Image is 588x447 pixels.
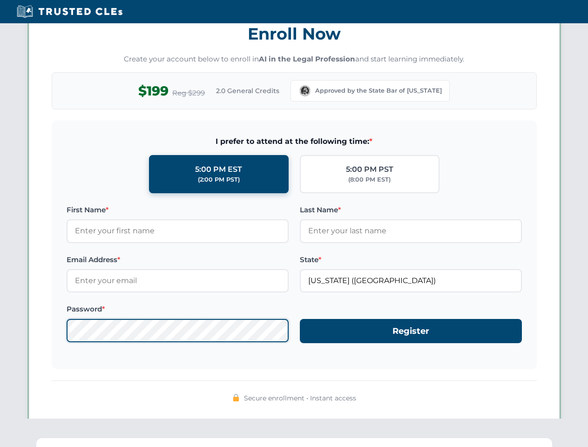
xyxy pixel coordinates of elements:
img: 🔒 [232,394,240,401]
label: State [300,254,522,265]
input: Enter your first name [67,219,289,243]
span: 2.0 General Credits [216,86,279,96]
span: I prefer to attend at the following time: [67,135,522,148]
label: Email Address [67,254,289,265]
div: (2:00 PM PST) [198,175,240,184]
div: 5:00 PM PST [346,163,393,176]
div: 5:00 PM EST [195,163,242,176]
img: Washington Bar [298,84,311,97]
input: Enter your email [67,269,289,292]
input: Washington (WA) [300,269,522,292]
label: First Name [67,204,289,216]
span: Reg $299 [172,88,205,99]
div: (8:00 PM EST) [348,175,391,184]
h3: Enroll Now [52,19,537,48]
label: Last Name [300,204,522,216]
span: Secure enrollment • Instant access [244,393,356,403]
span: $199 [138,81,169,102]
strong: AI in the Legal Profession [259,54,355,63]
p: Create your account below to enroll in and start learning immediately. [52,54,537,65]
button: Register [300,319,522,344]
input: Enter your last name [300,219,522,243]
label: Password [67,304,289,315]
span: Approved by the State Bar of [US_STATE] [315,86,442,95]
img: Trusted CLEs [14,5,125,19]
